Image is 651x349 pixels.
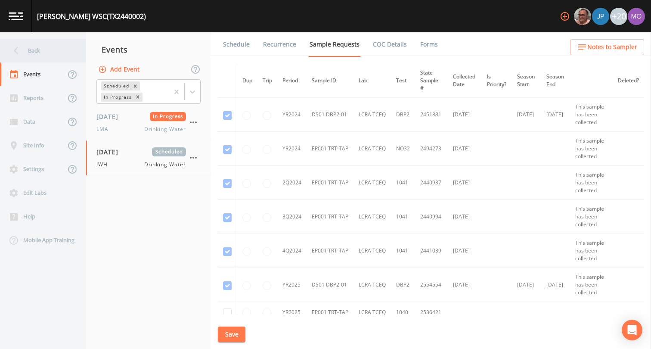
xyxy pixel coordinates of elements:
[86,140,211,176] a: [DATE]ScheduledJWHDrinking Water
[448,132,482,166] td: [DATE]
[9,12,23,20] img: logo
[570,200,613,234] td: This sample has been collected
[277,166,307,200] td: 2Q2024
[541,98,570,132] td: [DATE]
[391,98,415,132] td: DBP2
[391,64,415,98] th: Test
[570,39,644,55] button: Notes to Sampler
[96,161,113,168] span: JWH
[96,147,124,156] span: [DATE]
[307,166,353,200] td: EP001 TRT-TAP
[415,234,448,268] td: 2441039
[372,32,408,56] a: COC Details
[419,32,439,56] a: Forms
[86,39,211,60] div: Events
[237,64,258,98] th: Dup
[391,302,415,323] td: 1040
[86,105,211,140] a: [DATE]In ProgressLMADrinking Water
[218,327,245,343] button: Save
[277,64,307,98] th: Period
[222,32,251,56] a: Schedule
[570,268,613,302] td: This sample has been collected
[277,302,307,323] td: YR2025
[415,200,448,234] td: 2440994
[391,234,415,268] td: 1041
[570,234,613,268] td: This sample has been collected
[307,132,353,166] td: EP001 TRT-TAP
[391,200,415,234] td: 1041
[96,62,143,78] button: Add Event
[150,112,186,121] span: In Progress
[262,32,298,56] a: Recurrence
[101,81,130,90] div: Scheduled
[628,8,645,25] img: 4e251478aba98ce068fb7eae8f78b90c
[307,64,353,98] th: Sample ID
[592,8,610,25] div: Joshua gere Paul
[415,302,448,323] td: 2536421
[613,64,644,98] th: Deleted?
[415,166,448,200] td: 2440937
[610,8,627,25] div: +20
[391,268,415,302] td: DBP2
[277,98,307,132] td: YR2024
[622,320,642,340] div: Open Intercom Messenger
[448,166,482,200] td: [DATE]
[144,125,186,133] span: Drinking Water
[133,93,143,102] div: Remove In Progress
[512,98,541,132] td: [DATE]
[448,234,482,268] td: [DATE]
[570,98,613,132] td: This sample has been collected
[570,166,613,200] td: This sample has been collected
[353,234,391,268] td: LCRA TCEQ
[541,268,570,302] td: [DATE]
[96,125,114,133] span: LMA
[353,302,391,323] td: LCRA TCEQ
[573,8,592,25] div: Mike Franklin
[277,268,307,302] td: YR2025
[353,98,391,132] td: LCRA TCEQ
[101,93,133,102] div: In Progress
[415,64,448,98] th: State Sample #
[587,42,637,53] span: Notes to Sampler
[37,11,146,22] div: [PERSON_NAME] WSC (TX2440002)
[130,81,140,90] div: Remove Scheduled
[307,234,353,268] td: EP001 TRT-TAP
[512,268,541,302] td: [DATE]
[353,200,391,234] td: LCRA TCEQ
[353,166,391,200] td: LCRA TCEQ
[592,8,609,25] img: 41241ef155101aa6d92a04480b0d0000
[96,112,124,121] span: [DATE]
[570,132,613,166] td: This sample has been collected
[152,147,186,156] span: Scheduled
[512,64,541,98] th: Season Start
[307,302,353,323] td: EP001 TRT-TAP
[391,166,415,200] td: 1041
[541,64,570,98] th: Season End
[448,200,482,234] td: [DATE]
[415,132,448,166] td: 2494273
[308,32,361,57] a: Sample Requests
[415,98,448,132] td: 2451881
[448,64,482,98] th: Collected Date
[448,98,482,132] td: [DATE]
[277,234,307,268] td: 4Q2024
[144,161,186,168] span: Drinking Water
[277,200,307,234] td: 3Q2024
[307,200,353,234] td: EP001 TRT-TAP
[307,268,353,302] td: DS01 DBP2-01
[353,268,391,302] td: LCRA TCEQ
[448,268,482,302] td: [DATE]
[415,268,448,302] td: 2554554
[391,132,415,166] td: NO32
[277,132,307,166] td: YR2024
[307,98,353,132] td: DS01 DBP2-01
[353,132,391,166] td: LCRA TCEQ
[482,64,512,98] th: Is Priority?
[353,64,391,98] th: Lab
[257,64,277,98] th: Trip
[574,8,591,25] img: e2d790fa78825a4bb76dcb6ab311d44c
